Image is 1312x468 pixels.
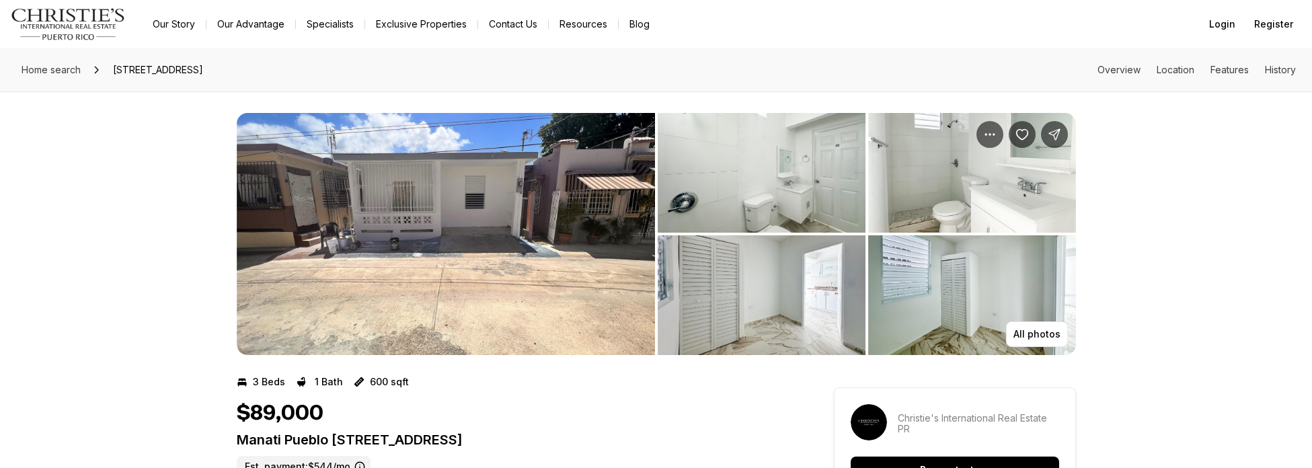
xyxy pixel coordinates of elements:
[1265,64,1296,75] a: Skip to: History
[1009,121,1036,148] button: Save Property: Manati Pueblo 43
[658,113,1076,355] li: 2 of 5
[1097,65,1296,75] nav: Page section menu
[1246,11,1301,38] button: Register
[1209,19,1235,30] span: Login
[237,401,323,426] h1: $89,000
[142,15,206,34] a: Our Story
[658,235,865,355] button: View image gallery
[16,59,86,81] a: Home search
[1157,64,1194,75] a: Skip to: Location
[898,413,1059,434] p: Christie's International Real Estate PR
[1254,19,1293,30] span: Register
[237,113,655,355] li: 1 of 5
[1201,11,1243,38] button: Login
[206,15,295,34] a: Our Advantage
[315,377,343,387] p: 1 Bath
[237,113,655,355] button: View image gallery
[1097,64,1141,75] a: Skip to: Overview
[237,432,785,448] p: Manati Pueblo [STREET_ADDRESS]
[1210,64,1249,75] a: Skip to: Features
[108,59,208,81] span: [STREET_ADDRESS]
[1041,121,1068,148] button: Share Property: Manati Pueblo 43
[365,15,477,34] a: Exclusive Properties
[237,113,1076,355] div: Listing Photos
[1006,321,1068,347] button: All photos
[370,377,409,387] p: 600 sqft
[868,113,1076,233] button: View image gallery
[478,15,548,34] button: Contact Us
[619,15,660,34] a: Blog
[658,113,865,233] button: View image gallery
[868,235,1076,355] button: View image gallery
[1013,329,1060,340] p: All photos
[549,15,618,34] a: Resources
[976,121,1003,148] button: Property options
[22,64,81,75] span: Home search
[253,377,285,387] p: 3 Beds
[11,8,126,40] img: logo
[296,15,364,34] a: Specialists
